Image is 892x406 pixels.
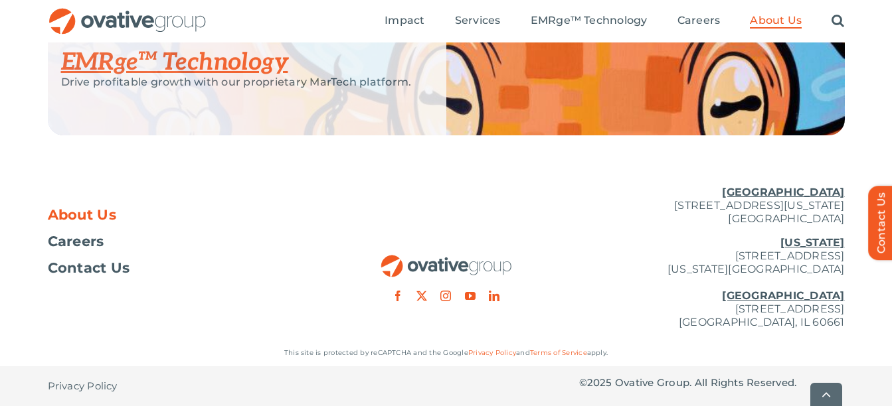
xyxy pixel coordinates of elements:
a: Careers [677,14,721,29]
a: OG_Full_horizontal_RGB [48,7,207,19]
a: EMRge™ Technology [531,14,648,29]
u: [GEOGRAPHIC_DATA] [722,186,844,198]
a: twitter [416,291,427,301]
u: [US_STATE] [780,236,844,249]
p: This site is protected by reCAPTCHA and the Google and apply. [48,346,845,360]
span: About Us [48,208,117,222]
span: Careers [48,235,104,248]
a: EMRge™ Technology [61,48,288,77]
a: About Us [750,14,802,29]
a: linkedin [489,291,499,301]
span: About Us [750,14,802,27]
a: Contact Us [48,261,313,275]
a: Privacy Policy [468,348,516,357]
p: © Ovative Group. All Rights Reserved. [579,376,845,389]
span: Careers [677,14,721,27]
span: Services [455,14,501,27]
nav: Footer - Privacy Policy [48,366,313,406]
span: Contact Us [48,261,130,275]
a: About Us [48,208,313,222]
p: Drive profitable growth with our proprietary MarTech platform. [61,76,413,89]
a: Impact [385,14,424,29]
span: 2025 [587,376,612,389]
p: [STREET_ADDRESS] [US_STATE][GEOGRAPHIC_DATA] [STREET_ADDRESS] [GEOGRAPHIC_DATA], IL 60661 [579,236,845,329]
u: [GEOGRAPHIC_DATA] [722,289,844,302]
a: instagram [440,291,451,301]
span: EMRge™ Technology [531,14,648,27]
a: facebook [393,291,403,301]
a: Search [832,14,844,29]
a: Privacy Policy [48,366,118,406]
a: youtube [465,291,476,301]
nav: Footer Menu [48,208,313,275]
span: Privacy Policy [48,379,118,393]
p: [STREET_ADDRESS][US_STATE] [GEOGRAPHIC_DATA] [579,186,845,226]
a: Terms of Service [530,348,587,357]
a: Services [455,14,501,29]
a: Careers [48,235,313,248]
a: OG_Full_horizontal_RGB [380,253,513,266]
span: Impact [385,14,424,27]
